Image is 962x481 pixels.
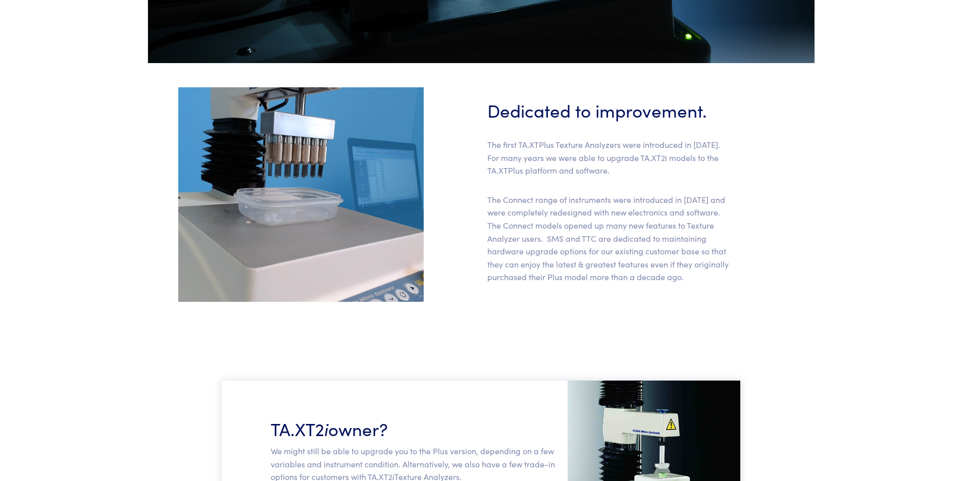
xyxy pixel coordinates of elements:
[324,416,328,441] em: i
[271,416,562,441] h3: TA.XT2 owner?
[487,97,733,122] h3: Dedicated to improvement.
[178,87,424,302] img: improvement.jpg
[487,193,733,284] p: The Connect range of instruments were introduced in [DATE] and were completely redesigned with ne...
[487,138,733,177] p: The first TA.XTPlus Texture Analyzers were introduced in [DATE]. For many years we were able to u...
